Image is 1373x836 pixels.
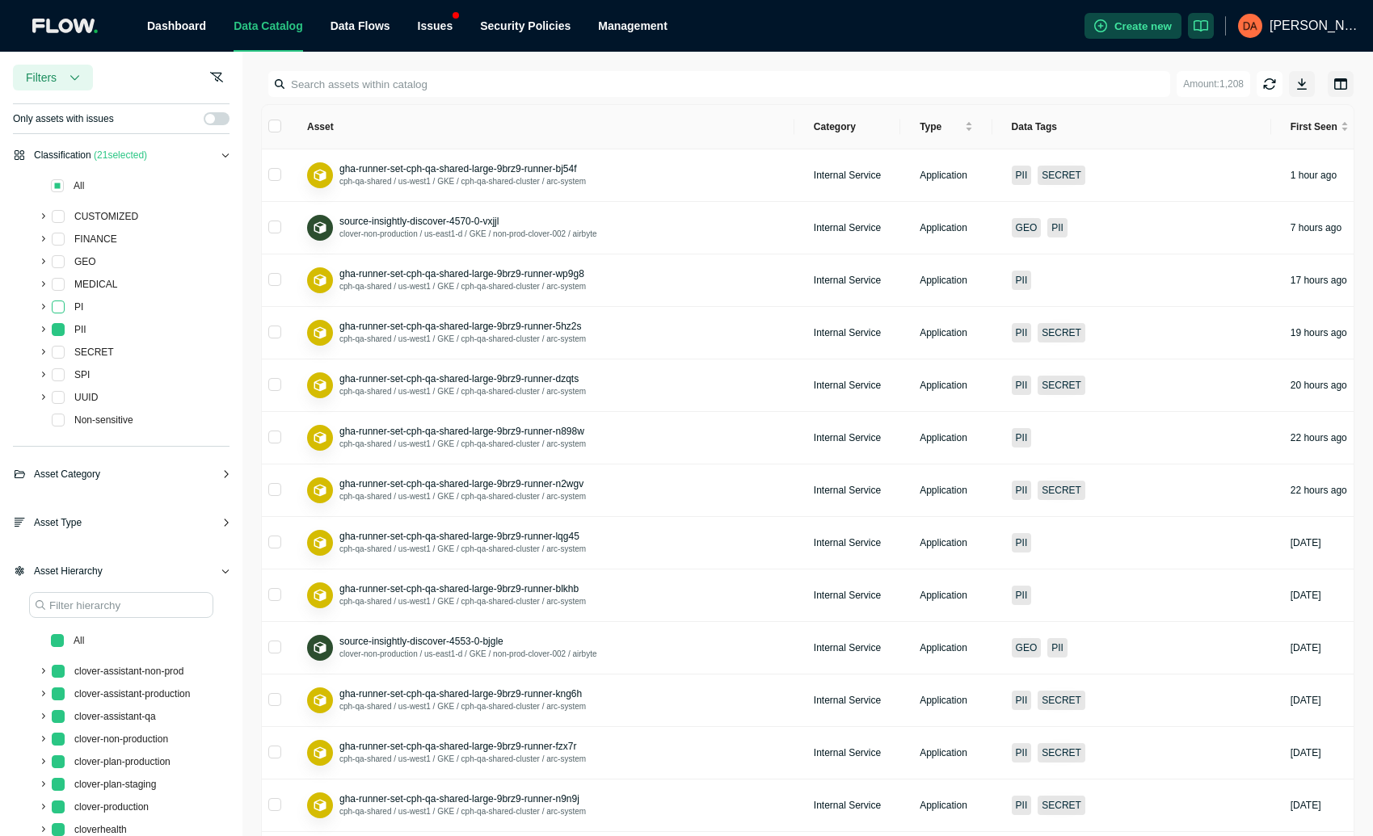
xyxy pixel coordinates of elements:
[74,233,117,245] span: FINANCE
[900,307,992,359] td: Application
[307,267,775,293] div: Applicationgha-runner-set-cph-qa-shared-large-9brz9-runner-wp9g8cph-qa-shared / us-west1 / GKE / ...
[312,692,329,709] img: Application
[307,215,333,241] button: Application
[794,412,900,464] td: Internal Service
[794,149,900,202] td: Internal Service
[34,466,100,482] span: Asset Category
[71,275,120,294] span: MEDICAL
[71,207,141,226] span: CUSTOMIZED
[74,324,86,335] span: PII
[272,71,1170,97] input: Search assets within catalog
[339,531,579,542] span: gha-runner-set-cph-qa-shared-large-9brz9-runner-lqg45
[339,478,583,489] span: gha-runner-set-cph-qa-shared-large-9brz9-runner-n2wgv
[339,425,584,438] button: gha-runner-set-cph-qa-shared-large-9brz9-runner-n898w
[339,320,581,333] button: gha-runner-set-cph-qa-shared-large-9brz9-runner-5hz2s
[74,688,190,699] span: clover-assistant-production
[74,347,114,358] span: SECRET
[307,687,333,713] button: Application
[1012,166,1032,185] span: PII
[34,515,82,531] span: Asset Type
[34,147,147,163] span: Classification
[339,492,586,501] span: cph-qa-shared / us-west1 / GKE / cph-qa-shared-cluster / arc-system
[71,320,90,339] span: PII
[71,252,99,271] span: GEO
[900,412,992,464] td: Application
[1047,638,1068,657] span: PII
[74,711,156,722] span: clover-assistant-qa
[900,517,992,569] td: Application
[71,297,86,317] span: PI
[74,635,84,646] span: All
[900,254,992,307] td: Application
[307,372,333,398] button: Application
[312,272,329,289] img: Application
[1012,218,1042,237] span: GEO
[1271,105,1368,149] th: First Seen
[1291,379,1347,392] div: 20 hours ago
[339,793,579,804] span: gha-runner-set-cph-qa-shared-large-9brz9-runner-n9n9j
[1177,71,1250,97] button: Amount:1,208
[288,105,794,149] th: Asset
[71,410,137,430] span: Non-sensitive
[1291,536,1321,549] div: [DATE]
[1291,221,1341,234] div: 7 hours ago
[312,535,329,552] img: Application
[74,756,171,767] span: clover-plan-production
[331,19,390,32] span: Data Flows
[307,477,775,503] div: Applicationgha-runner-set-cph-qa-shared-large-9brz9-runner-n2wgvcph-qa-shared / us-west1 / GKE / ...
[900,359,992,412] td: Application
[339,373,579,384] span: gha-runner-set-cph-qa-shared-large-9brz9-runner-dzqts
[1012,796,1032,815] span: PII
[1291,641,1321,654] div: [DATE]
[74,301,83,313] span: PI
[339,439,586,448] span: cph-qa-shared / us-west1 / GKE / cph-qa-shared-cluster / arc-system
[794,307,900,359] td: Internal Service
[312,745,329,762] img: Application
[900,105,992,149] th: Type
[794,674,900,727] td: Internal Service
[339,583,579,594] span: gha-runner-set-cph-qa-shared-large-9brz9-runner-blkhb
[480,19,571,32] a: Security Policies
[1291,799,1321,812] div: [DATE]
[234,19,303,32] a: Data Catalog
[74,801,149,813] span: clover-production
[1038,691,1085,710] span: SECRET
[70,631,87,650] span: All
[71,707,159,726] span: clover-assistant-qa
[794,202,900,254] td: Internal Service
[339,754,586,763] span: cph-qa-shared / us-west1 / GKE / cph-qa-shared-cluster / arc-system
[13,147,230,176] div: Classification (21selected)
[74,180,84,191] span: All
[339,372,579,385] button: gha-runner-set-cph-qa-shared-large-9brz9-runner-dzqts
[339,702,586,711] span: cph-qa-shared / us-west1 / GKE / cph-qa-shared-cluster / arc-system
[34,563,103,579] span: Asset Hierarchy
[1291,326,1347,339] div: 19 hours ago
[307,582,333,608] button: Application
[307,320,775,346] div: Applicationgha-runner-set-cph-qa-shared-large-9brz9-runner-5hz2scph-qa-shared / us-west1 / GKE / ...
[1291,746,1321,759] div: [DATE]
[339,582,579,595] button: gha-runner-set-cph-qa-shared-large-9brz9-runner-blkhb
[71,342,117,362] span: SECRET
[900,674,992,727] td: Application
[1038,796,1085,815] span: SECRET
[312,325,329,342] img: Application
[339,687,582,700] button: gha-runner-set-cph-qa-shared-large-9brz9-runner-kng6h
[71,797,152,817] span: clover-production
[74,256,96,267] span: GEO
[339,282,586,291] span: cph-qa-shared / us-west1 / GKE / cph-qa-shared-cluster / arc-system
[307,372,775,398] div: Applicationgha-runner-set-cph-qa-shared-large-9brz9-runner-dzqtscph-qa-shared / us-west1 / GKE / ...
[74,279,117,290] span: MEDICAL
[71,729,171,749] span: clover-non-production
[794,727,900,779] td: Internal Service
[307,320,333,346] button: Application
[307,425,775,451] div: Applicationgha-runner-set-cph-qa-shared-large-9brz9-runner-n898wcph-qa-shared / us-west1 / GKE / ...
[339,229,597,238] span: clover-non-production / us-east1-d / GKE / non-prod-clover-002 / airbyte
[794,464,900,517] td: Internal Service
[71,775,159,794] span: clover-plan-staging
[307,740,333,766] button: Application
[307,740,775,766] div: Applicationgha-runner-set-cph-qa-shared-large-9brz9-runner-fzx7rcph-qa-shared / us-west1 / GKE / ...
[1038,376,1085,395] span: SECRET
[307,215,775,241] div: Applicationsource-insightly-discover-4570-0-vxjjlclover-non-production / us-east1-d / GKE / non-p...
[1291,120,1337,133] span: First Seen
[74,666,183,677] span: clover-assistant-non-prod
